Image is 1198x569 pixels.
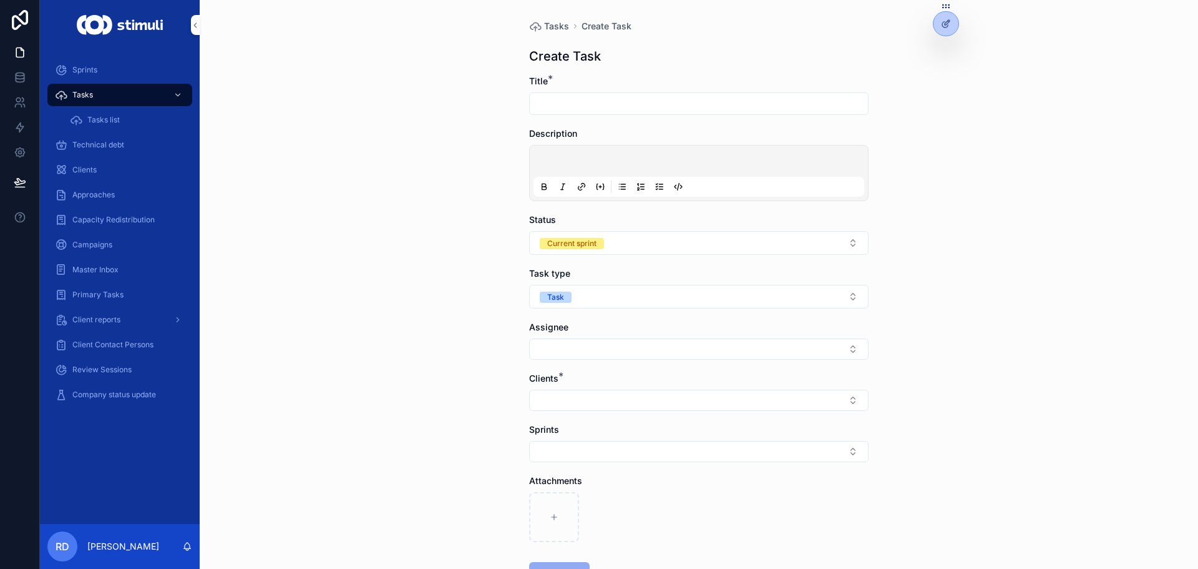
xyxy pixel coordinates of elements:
[529,20,569,32] a: Tasks
[72,315,120,325] span: Client reports
[529,441,869,462] button: Select Button
[47,234,192,256] a: Campaigns
[72,190,115,200] span: Approaches
[72,390,156,400] span: Company status update
[72,290,124,300] span: Primary Tasks
[47,309,192,331] a: Client reports
[47,184,192,206] a: Approaches
[529,128,577,139] span: Description
[72,90,93,100] span: Tasks
[77,15,162,35] img: App logo
[529,322,568,332] span: Assignee
[87,540,159,553] p: [PERSON_NAME]
[529,475,582,486] span: Attachments
[40,50,200,422] div: scrollable content
[529,47,601,65] h1: Create Task
[47,59,192,81] a: Sprints
[547,292,564,303] div: Task
[529,424,559,435] span: Sprints
[72,340,153,350] span: Client Contact Persons
[47,334,192,356] a: Client Contact Persons
[47,359,192,381] a: Review Sessions
[47,284,192,306] a: Primary Tasks
[62,109,192,131] a: Tasks list
[47,84,192,106] a: Tasks
[72,265,119,275] span: Master Inbox
[47,209,192,231] a: Capacity Redistribution
[529,285,869,309] button: Select Button
[72,215,155,225] span: Capacity Redistribution
[547,238,597,249] div: Current sprint
[529,214,556,225] span: Status
[47,134,192,156] a: Technical debt
[47,159,192,181] a: Clients
[47,383,192,406] a: Company status update
[72,140,124,150] span: Technical debt
[47,259,192,281] a: Master Inbox
[87,115,120,125] span: Tasks list
[72,365,132,375] span: Review Sessions
[529,373,558,383] span: Clients
[544,20,569,32] span: Tasks
[529,339,869,360] button: Select Button
[529,76,548,86] span: Title
[72,65,97,75] span: Sprints
[72,240,112,250] span: Campaigns
[529,268,570,279] span: Task type
[529,231,869,255] button: Select Button
[582,20,631,32] a: Create Task
[56,539,69,554] span: RD
[72,165,97,175] span: Clients
[529,390,869,411] button: Select Button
